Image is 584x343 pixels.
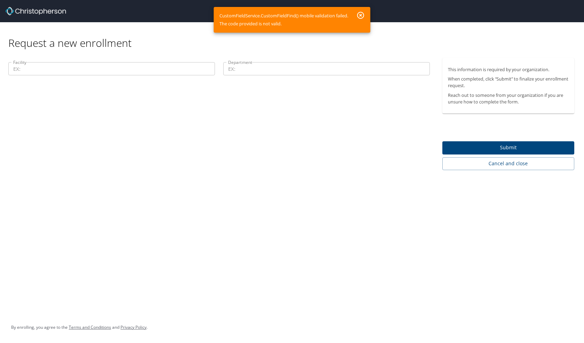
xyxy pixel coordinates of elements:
span: Submit [448,143,569,152]
p: This information is required by your organization. [448,66,569,73]
div: Request a new enrollment [8,22,580,50]
button: Cancel and close [442,157,575,170]
input: EX: [223,62,430,75]
img: cbt logo [6,7,66,15]
span: Cancel and close [448,159,569,168]
input: EX: [8,62,215,75]
div: By enrolling, you agree to the and . [11,319,148,336]
a: Terms and Conditions [69,324,111,330]
p: Reach out to someone from your organization if you are unsure how to complete the form. [448,92,569,105]
div: CustomFieldService.CustomFieldFind() mobile validation failed. The code provided is not valid. [219,9,348,31]
button: Submit [442,141,575,155]
p: When completed, click “Submit” to finalize your enrollment request. [448,76,569,89]
a: Privacy Policy [120,324,147,330]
